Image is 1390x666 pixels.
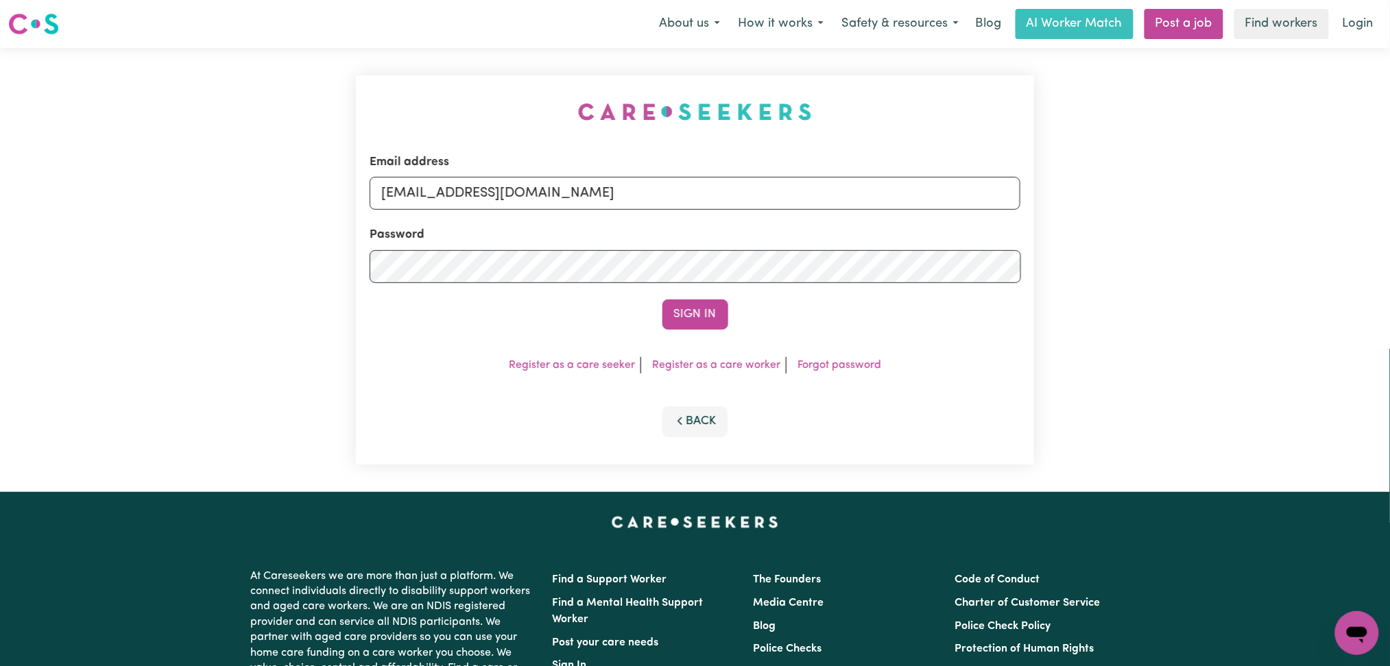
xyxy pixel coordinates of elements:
a: Police Check Policy [955,621,1051,632]
a: Careseekers home page [612,517,778,528]
a: Find workers [1234,9,1329,39]
a: Post your care needs [553,637,659,648]
button: Back [662,406,728,436]
a: The Founders [754,574,822,585]
button: How it works [729,10,832,38]
img: Careseekers logo [8,12,59,36]
button: Sign In [662,299,728,330]
a: Login [1334,9,1382,39]
a: Post a job [1145,9,1223,39]
label: Email address [370,153,449,171]
input: Email address [370,177,1021,210]
iframe: Button to launch messaging window [1335,611,1379,655]
button: About us [650,10,729,38]
label: Password [370,226,424,244]
a: Find a Support Worker [553,574,667,585]
a: Blog [754,621,776,632]
a: Register as a care seeker [509,360,635,371]
a: Blog [968,9,1010,39]
a: Careseekers logo [8,8,59,40]
a: Media Centre [754,597,824,608]
a: Register as a care worker [652,360,780,371]
a: Forgot password [798,360,881,371]
button: Safety & resources [832,10,968,38]
a: AI Worker Match [1016,9,1134,39]
a: Police Checks [754,643,822,654]
a: Find a Mental Health Support Worker [553,597,704,625]
a: Protection of Human Rights [955,643,1094,654]
a: Code of Conduct [955,574,1040,585]
a: Charter of Customer Service [955,597,1100,608]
